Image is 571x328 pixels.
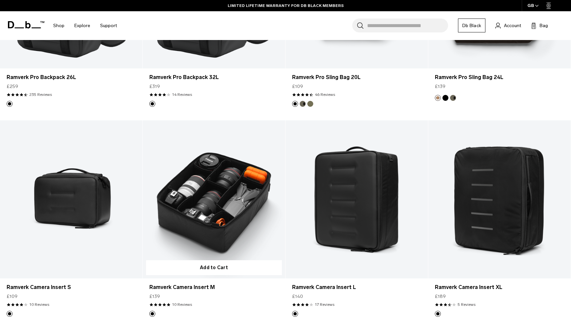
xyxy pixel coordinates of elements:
button: Black Out [292,311,298,317]
a: 46 reviews [315,92,335,98]
span: Bag [540,22,548,29]
button: Black Out [292,101,298,107]
a: 10 reviews [172,302,192,307]
span: £259 [7,83,18,90]
a: Explore [74,14,90,37]
button: Black Out [149,311,155,317]
a: Ramverk Camera Insert L [285,120,428,279]
a: Ramverk Camera Insert S [7,283,136,291]
a: Ramverk Camera Insert M [149,283,279,291]
button: Mash Green [307,101,313,107]
span: Account [504,22,521,29]
button: Forest Green [300,101,306,107]
a: 235 reviews [29,92,52,98]
span: £139 [435,83,445,90]
a: 5 reviews [458,302,476,307]
a: Support [100,14,117,37]
a: Ramverk Camera Insert M [143,120,285,279]
a: 17 reviews [315,302,334,307]
nav: Main Navigation [48,11,122,40]
a: 10 reviews [29,302,49,307]
a: Ramverk Pro Sling Bag 20L [292,73,421,81]
a: Ramverk Camera Insert L [292,283,421,291]
span: £139 [149,293,160,300]
button: Bag [531,21,548,29]
a: LIMITED LIFETIME WARRANTY FOR DB BLACK MEMBERS [228,3,344,9]
a: Ramverk Pro Backpack 32L [149,73,279,81]
button: Espresso [435,95,441,101]
button: Forest Green [450,95,456,101]
a: Shop [53,14,64,37]
button: Black Out [149,101,155,107]
span: £109 [292,83,303,90]
a: Ramverk Pro Sling Bag 24L [435,73,564,81]
button: Black Out [435,311,441,317]
span: £109 [7,293,18,300]
button: Black Out [7,101,13,107]
button: Black Out [442,95,448,101]
a: Ramverk Camera Insert XL [435,283,564,291]
a: Ramverk Camera Insert XL [428,120,571,279]
a: Account [495,21,521,29]
a: Ramverk Pro Backpack 26L [7,73,136,81]
span: £319 [149,83,160,90]
button: Add to Cart [146,260,282,275]
button: Black Out [7,311,13,317]
span: £189 [435,293,446,300]
a: 14 reviews [172,92,192,98]
a: Db Black [458,19,485,32]
span: £140 [292,293,303,300]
